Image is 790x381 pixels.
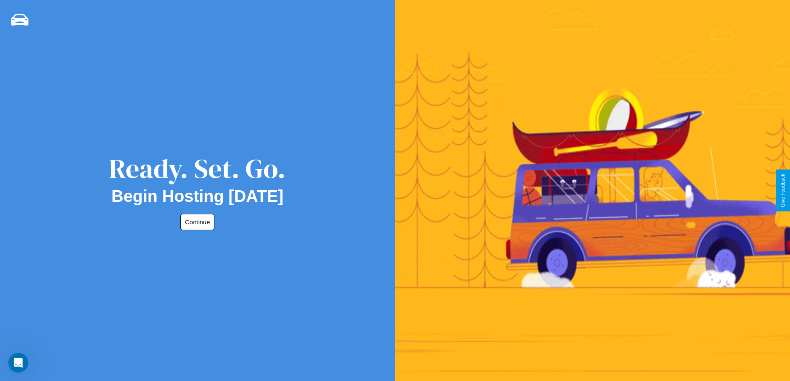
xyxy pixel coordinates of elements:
button: Continue [180,214,214,230]
div: Give Feedback [780,174,786,207]
h2: Begin Hosting [DATE] [112,187,284,206]
div: Ready. Set. Go. [109,150,286,187]
iframe: Intercom live chat [8,353,28,373]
